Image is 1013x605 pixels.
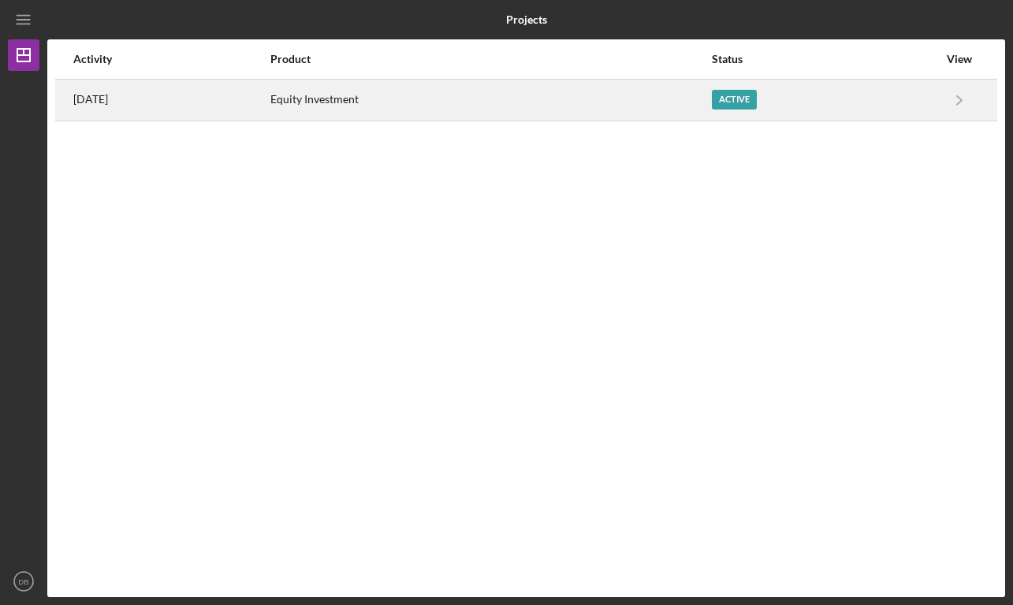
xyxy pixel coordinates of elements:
[712,53,938,65] div: Status
[940,53,979,65] div: View
[270,53,709,65] div: Product
[73,53,269,65] div: Activity
[73,93,108,106] time: 2025-07-28 20:28
[506,13,547,26] b: Projects
[8,566,39,597] button: DB
[270,80,709,120] div: Equity Investment
[18,577,28,586] text: DB
[712,90,757,109] div: Active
